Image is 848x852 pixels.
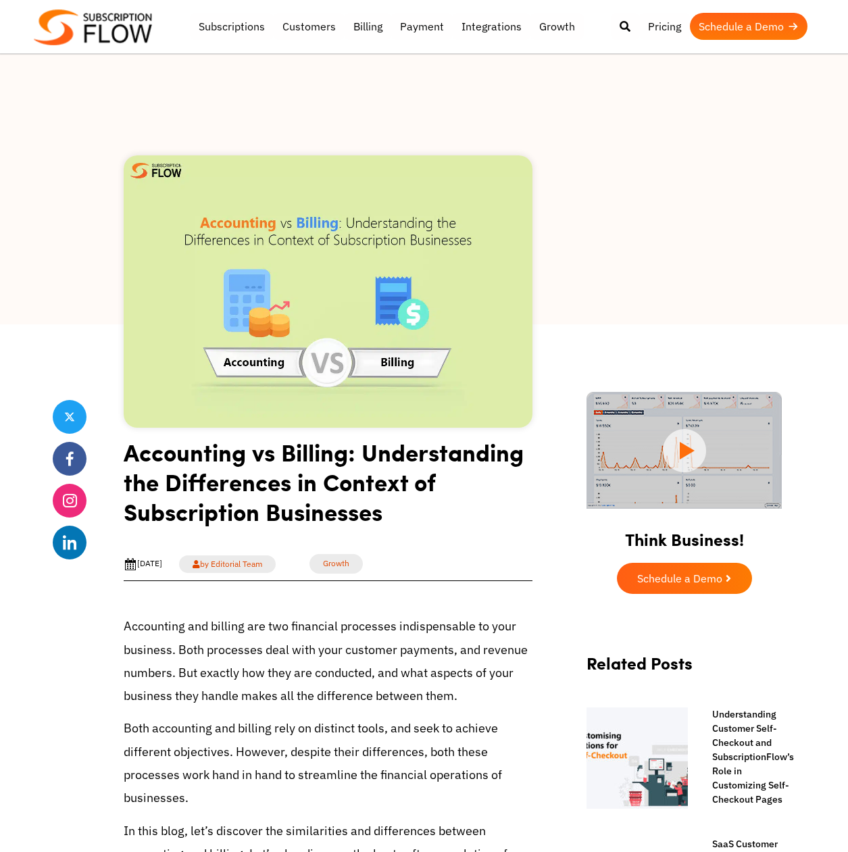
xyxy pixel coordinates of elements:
a: Subscriptions [190,13,274,40]
a: Customers [274,13,345,40]
a: Understanding Customer Self-Checkout and SubscriptionFlow’s Role in Customizing Self-Checkout Pages [699,707,782,807]
a: Payment [391,13,453,40]
img: intro video [587,392,782,509]
a: Growth [309,554,363,574]
a: Billing [345,13,391,40]
h1: Accounting vs Billing: Understanding the Differences in Context of Subscription Businesses [124,437,532,536]
h2: Think Business! [573,513,796,556]
img: Accounting vs Billing [124,155,532,428]
div: [DATE] [124,557,162,571]
a: by Editorial Team [179,555,276,573]
a: Integrations [453,13,530,40]
a: Schedule a Demo [690,13,807,40]
a: Pricing [639,13,690,40]
p: Accounting and billing are two financial processes indispensable to your business. Both processes... [124,615,532,707]
img: Subscriptionflow [34,9,152,45]
a: Schedule a Demo [617,563,752,594]
span: Schedule a Demo [637,573,722,584]
img: Customer self checkout [587,707,688,809]
a: Growth [530,13,584,40]
p: Both accounting and billing rely on distinct tools, and seek to achieve different objectives. How... [124,717,532,809]
h2: Related Posts [587,653,782,686]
